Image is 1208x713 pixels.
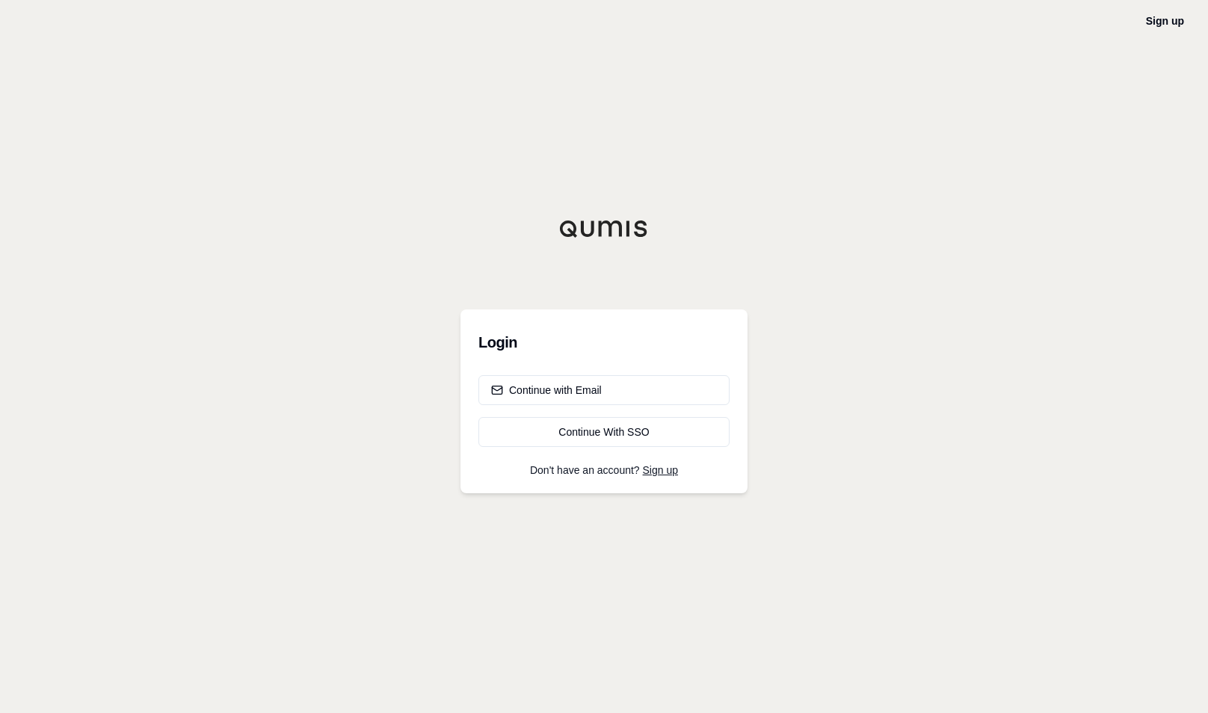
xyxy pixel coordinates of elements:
button: Continue with Email [478,375,730,405]
a: Sign up [1146,15,1184,27]
h3: Login [478,327,730,357]
a: Continue With SSO [478,417,730,447]
p: Don't have an account? [478,465,730,475]
div: Continue With SSO [491,425,717,439]
a: Sign up [643,464,678,476]
div: Continue with Email [491,383,602,398]
img: Qumis [559,220,649,238]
